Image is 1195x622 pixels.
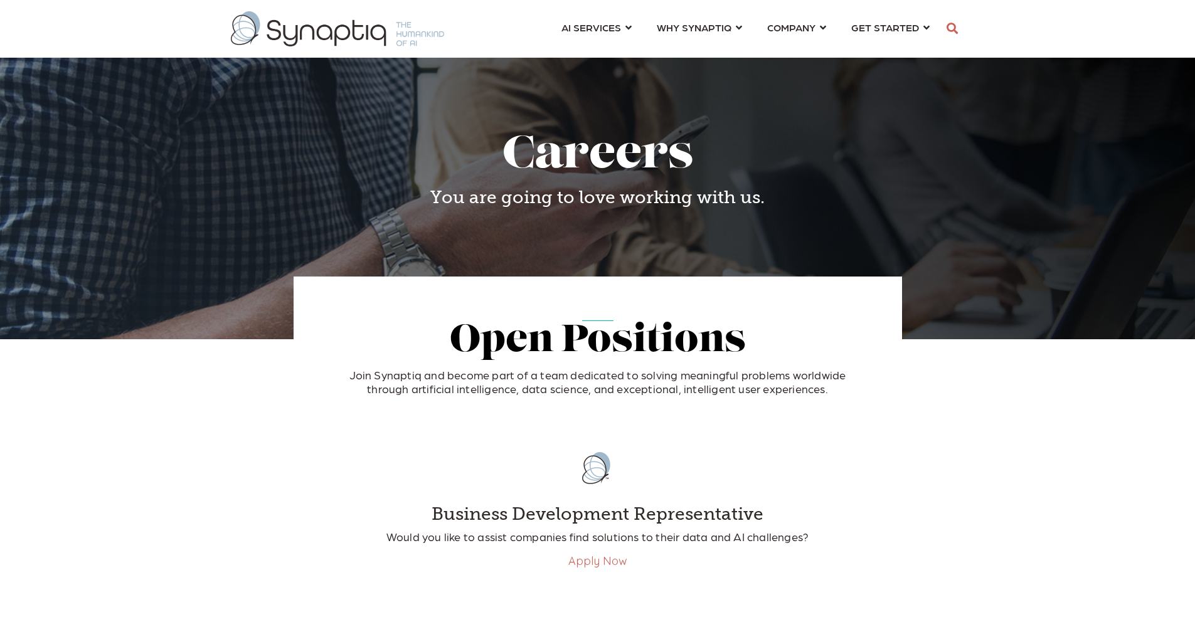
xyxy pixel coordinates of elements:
[657,19,731,36] span: WHY SYNAPTIQ
[767,16,826,39] a: COMPANY
[549,6,942,51] nav: menu
[303,187,893,208] h4: You are going to love working with us.
[231,11,444,46] img: synaptiq logo-1
[561,19,621,36] span: AI SERVICES
[851,16,930,39] a: GET STARTED
[561,16,632,39] a: AI SERVICES
[851,19,919,36] span: GET STARTED
[568,554,627,568] a: Apply Now
[347,503,849,525] h4: Business Development Representative
[566,438,629,498] img: synaptiq-logo-rgb_full-color-logomark-1
[767,19,815,36] span: COMPANY
[303,132,893,181] h1: Careers
[657,16,742,39] a: WHY SYNAPTIQ
[334,321,861,362] h2: Open Positions
[349,368,846,395] span: Join Synaptiq and become part of a team dedicated to solving meaningful problems worldwide throug...
[347,530,849,544] p: Would you like to assist companies find solutions to their data and AI challenges?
